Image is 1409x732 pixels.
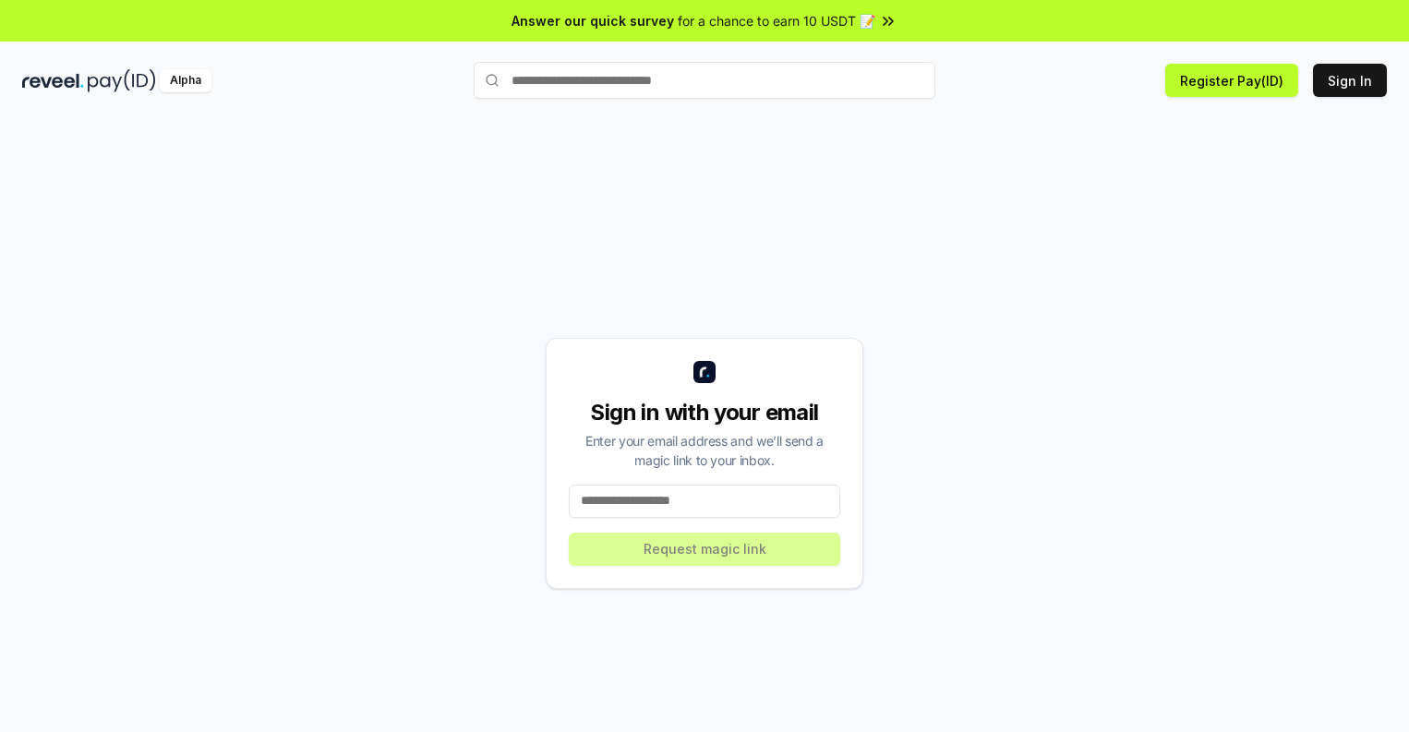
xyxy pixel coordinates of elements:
div: Enter your email address and we’ll send a magic link to your inbox. [569,431,840,470]
span: Answer our quick survey [512,11,674,30]
span: for a chance to earn 10 USDT 📝 [678,11,875,30]
button: Sign In [1313,64,1387,97]
img: pay_id [88,69,156,92]
div: Sign in with your email [569,398,840,427]
img: logo_small [693,361,716,383]
button: Register Pay(ID) [1165,64,1298,97]
div: Alpha [160,69,211,92]
img: reveel_dark [22,69,84,92]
